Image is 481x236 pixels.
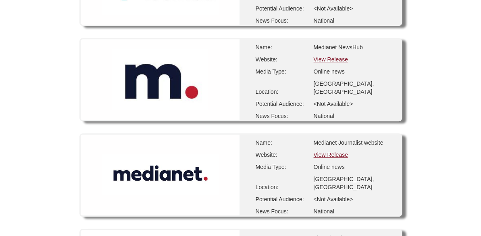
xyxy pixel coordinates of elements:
div: <Not Available> [313,195,394,203]
div: Media Type: [256,163,308,171]
div: Location: [256,183,308,191]
div: Medianet Journalist website [313,139,394,147]
div: [GEOGRAPHIC_DATA], [GEOGRAPHIC_DATA] [313,80,394,96]
div: News Focus: [256,17,308,25]
div: [GEOGRAPHIC_DATA], [GEOGRAPHIC_DATA] [313,175,394,191]
img: Medianet Journalist website [102,154,219,195]
a: View Release [313,56,348,63]
img: Medianet NewsHub [111,49,208,110]
div: Name: [256,139,308,147]
div: Online news [313,67,394,76]
div: Potential Audience: [256,195,308,203]
a: View Release [313,152,348,158]
div: Potential Audience: [256,4,308,13]
div: Online news [313,163,394,171]
div: Website: [256,151,308,159]
div: Medianet NewsHub [313,43,394,51]
div: Media Type: [256,67,308,76]
div: News Focus: [256,207,308,215]
div: <Not Available> [313,100,394,108]
div: National [313,207,394,215]
div: Website: [256,55,308,63]
div: Potential Audience: [256,100,308,108]
div: <Not Available> [313,4,394,13]
div: News Focus: [256,112,308,120]
div: National [313,17,394,25]
div: Name: [256,43,308,51]
div: Location: [256,88,308,96]
div: National [313,112,394,120]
